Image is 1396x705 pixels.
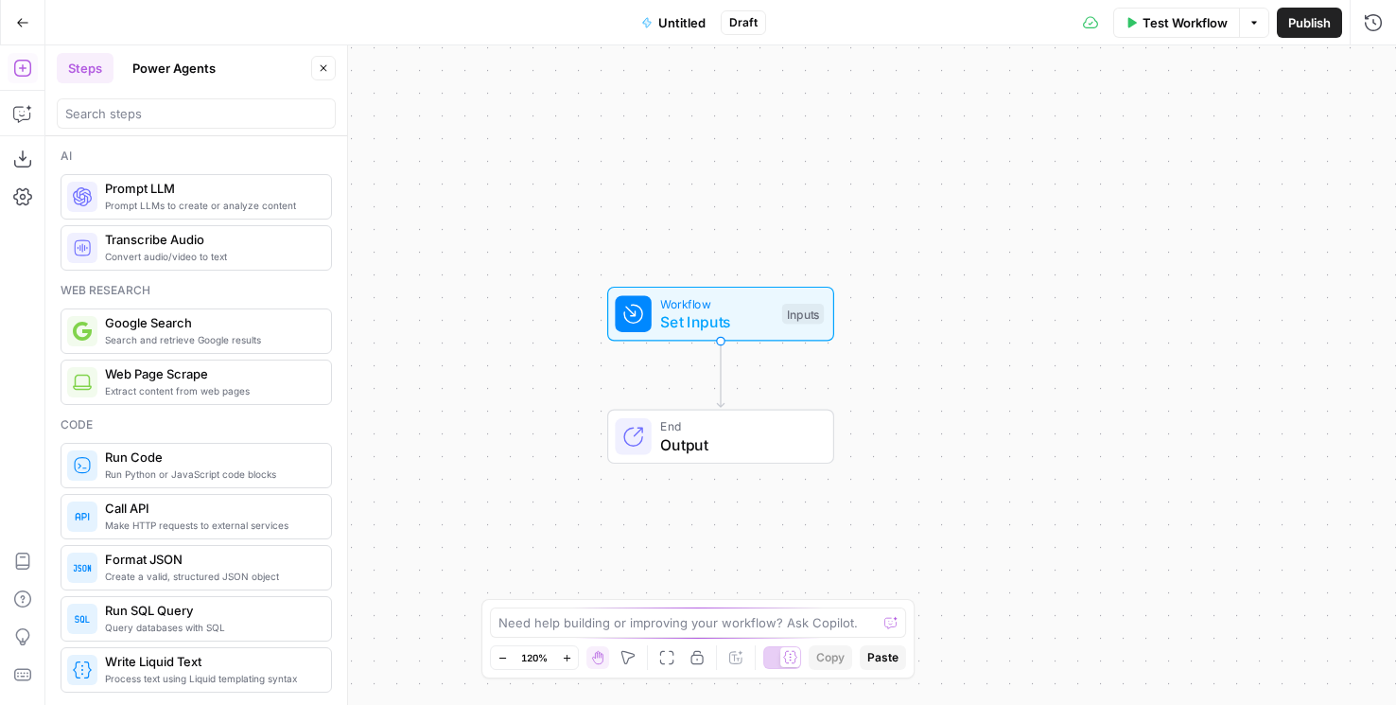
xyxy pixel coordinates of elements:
div: WorkflowSet InputsInputs [545,287,897,342]
button: Power Agents [121,53,227,83]
span: Prompt LLM [105,179,316,198]
button: Untitled [630,8,717,38]
div: Ai [61,148,332,165]
span: Workflow [660,294,773,312]
g: Edge from start to end [717,342,724,408]
span: 120% [521,650,548,665]
span: Create a valid, structured JSON object [105,569,316,584]
div: EndOutput [545,410,897,465]
span: Set Inputs [660,310,773,333]
button: Steps [57,53,113,83]
span: Extract content from web pages [105,383,316,398]
span: Format JSON [105,550,316,569]
span: Output [660,433,814,456]
button: Test Workflow [1113,8,1239,38]
span: Publish [1288,13,1331,32]
span: Search and retrieve Google results [105,332,316,347]
span: Transcribe Audio [105,230,316,249]
span: Write Liquid Text [105,652,316,671]
span: Draft [729,14,758,31]
span: Prompt LLMs to create or analyze content [105,198,316,213]
span: End [660,417,814,435]
div: Code [61,416,332,433]
span: Copy [816,649,845,666]
div: Inputs [782,304,824,325]
span: Run SQL Query [105,601,316,620]
span: Query databases with SQL [105,620,316,635]
span: Web Page Scrape [105,364,316,383]
span: Run Python or JavaScript code blocks [105,467,316,482]
button: Copy [809,645,852,670]
span: Run Code [105,448,316,467]
span: Process text using Liquid templating syntax [105,671,316,686]
span: Google Search [105,313,316,332]
span: Make HTTP requests to external services [105,518,316,533]
span: Convert audio/video to text [105,249,316,264]
span: Paste [867,649,899,666]
input: Search steps [65,104,327,123]
button: Paste [860,645,906,670]
span: Call API [105,499,316,518]
span: Untitled [658,13,706,32]
button: Publish [1277,8,1342,38]
div: Web research [61,282,332,299]
span: Test Workflow [1143,13,1228,32]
